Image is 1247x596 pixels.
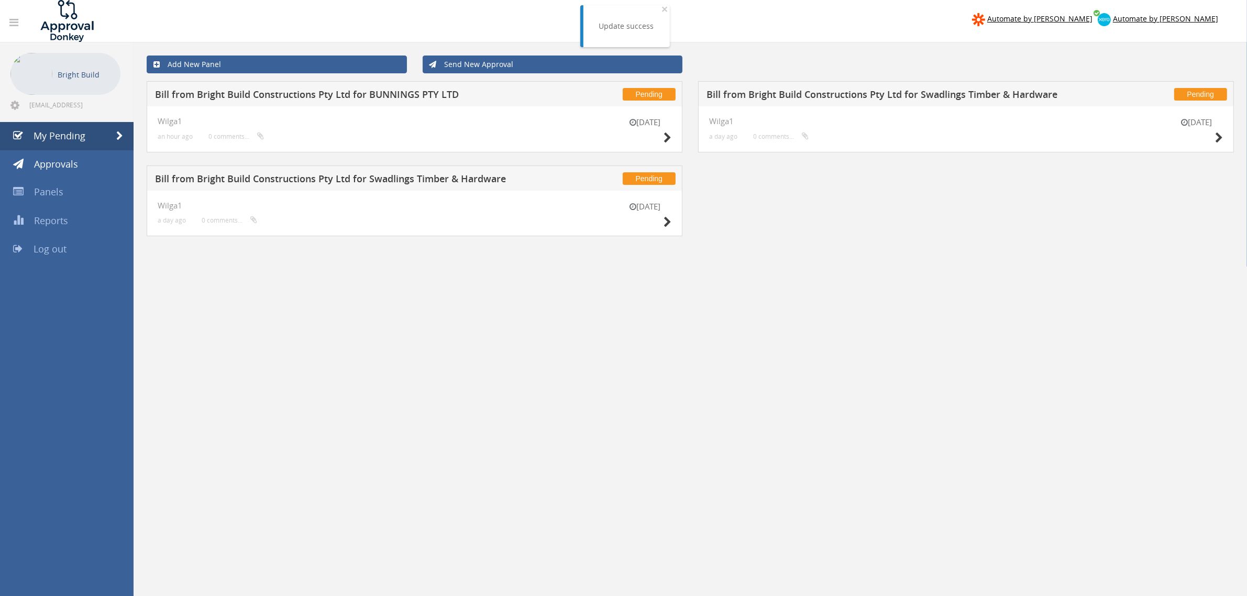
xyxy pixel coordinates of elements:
div: Update success [599,21,654,31]
small: 0 comments... [202,216,257,224]
small: a day ago [709,133,737,140]
span: Approvals [34,158,78,170]
a: Add New Panel [147,56,407,73]
p: Bright Build [58,68,115,81]
img: xero-logo.png [1098,13,1111,26]
small: an hour ago [158,133,193,140]
span: Pending [1174,88,1227,101]
h4: Wilga1 [709,117,1223,126]
small: a day ago [158,216,186,224]
small: 0 comments... [208,133,264,140]
span: Reports [34,214,68,227]
img: zapier-logomark.png [972,13,985,26]
span: My Pending [34,129,85,142]
span: Log out [34,242,67,255]
span: Panels [34,185,63,198]
span: [EMAIL_ADDRESS][DOMAIN_NAME] [29,101,118,109]
span: Automate by [PERSON_NAME] [987,14,1092,24]
a: Send New Approval [423,56,683,73]
small: 0 comments... [753,133,809,140]
small: [DATE] [619,117,671,128]
h4: Wilga1 [158,201,671,210]
small: [DATE] [619,201,671,212]
small: [DATE] [1171,117,1223,128]
span: Pending [623,88,676,101]
span: × [662,2,668,16]
h5: Bill from Bright Build Constructions Pty Ltd for Swadlings Timber & Hardware [155,174,518,187]
h5: Bill from Bright Build Constructions Pty Ltd for Swadlings Timber & Hardware [707,90,1070,103]
h5: Bill from Bright Build Constructions Pty Ltd for BUNNINGS PTY LTD [155,90,518,103]
span: Pending [623,172,676,185]
span: Automate by [PERSON_NAME] [1113,14,1218,24]
h4: Wilga1 [158,117,671,126]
